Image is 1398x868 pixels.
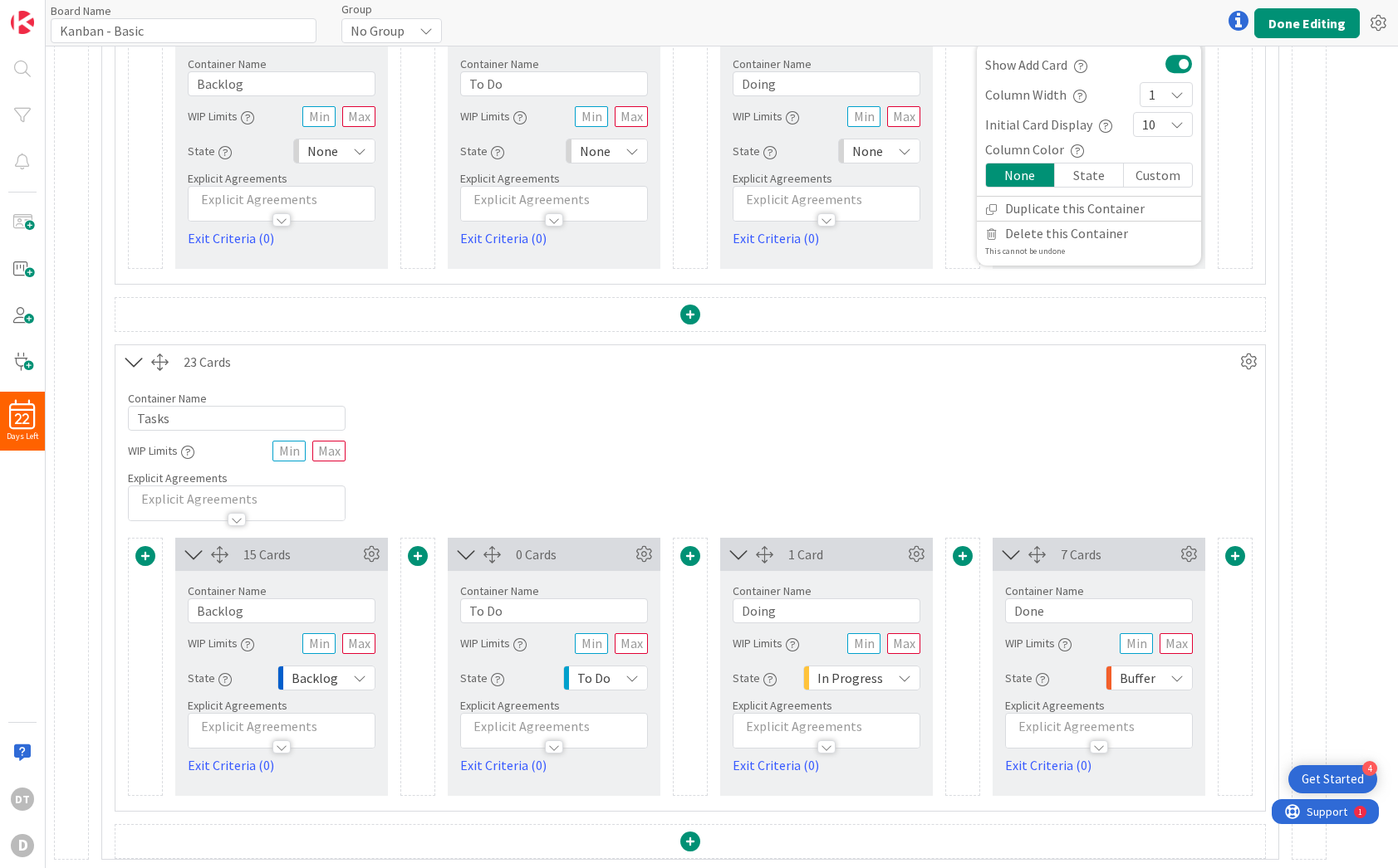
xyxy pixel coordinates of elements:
span: Explicit Agreements [733,171,832,186]
input: Add container name... [460,71,648,96]
span: 1 [1149,83,1155,106]
div: Get Started [1302,771,1364,788]
div: DT [11,788,34,811]
input: Max [887,633,920,654]
input: Max [615,633,648,654]
span: No Group [351,19,405,42]
div: Column Width [985,85,1087,105]
div: WIP Limits [128,436,194,466]
span: Explicit Agreements [460,698,560,713]
div: Custom [1124,163,1192,187]
span: Buffer [1120,666,1155,690]
label: Container Name [733,56,812,71]
a: Exit Criteria (0) [460,755,648,775]
div: This cannot be undone [985,246,1065,257]
input: Max [887,106,920,127]
input: Add container name... [188,71,375,96]
input: Min [847,633,880,654]
div: State [188,136,232,166]
img: Visit kanbanzone.com [11,11,34,34]
div: Show Add Card [985,55,1087,75]
div: 1 [86,7,91,20]
span: Explicit Agreements [733,698,832,713]
input: Add container name... [1005,598,1193,623]
div: WIP Limits [733,628,799,658]
input: Min [847,106,880,127]
input: Max [615,106,648,127]
label: Container Name [460,583,539,598]
div: 1 Card [788,544,904,564]
span: None [580,139,611,163]
input: Add container name... [460,598,648,623]
span: In Progress [817,666,883,690]
input: Add container name... [733,598,920,623]
a: Exit Criteria (0) [1005,755,1193,775]
div: State [460,663,504,693]
div: WIP Limits [733,101,799,131]
a: Exit Criteria (0) [188,228,375,248]
label: Container Name [128,391,207,406]
span: 22 [15,413,30,425]
input: Max [1160,633,1193,654]
span: Explicit Agreements [188,698,287,713]
a: Duplicate this Container [977,197,1201,221]
span: Delete this Container [1005,222,1128,246]
div: 15 Cards [243,544,359,564]
input: Max [342,106,375,127]
span: None [307,139,338,163]
span: None [852,139,883,163]
input: Min [302,106,336,127]
label: Container Name [1005,583,1084,598]
div: 4 [1362,761,1377,776]
div: WIP Limits [188,628,254,658]
div: 23 Cards [184,352,1236,372]
div: State [460,136,504,166]
label: Container Name [460,56,539,71]
input: Add container name... [733,71,920,96]
input: Min [575,106,608,127]
div: Column Color [985,139,1193,159]
div: None [986,163,1055,187]
input: Min [1120,633,1153,654]
div: State [1055,163,1124,187]
input: Min [272,441,306,461]
a: Exit Criteria (0) [733,228,920,248]
div: State [733,663,777,693]
input: Max [342,633,375,654]
div: WIP Limits [1005,628,1072,658]
div: State [188,663,232,693]
span: 10 [1142,113,1155,136]
div: State [733,136,777,166]
span: Support [35,2,76,22]
span: Explicit Agreements [128,471,228,485]
span: Explicit Agreements [188,171,287,186]
input: Min [575,633,608,654]
input: Min [302,633,336,654]
a: Exit Criteria (0) [188,755,375,775]
div: State [1005,663,1049,693]
span: To Do [577,666,611,690]
span: Group [341,3,372,15]
input: Max [312,441,346,461]
input: Add container name... [188,598,375,623]
div: D [11,834,34,857]
a: Delete this ContainerThis cannot be undone [977,222,1201,257]
span: Explicit Agreements [1005,698,1105,713]
div: 7 Cards [1061,544,1176,564]
div: Initial Card Display [985,115,1112,134]
label: Container Name [188,56,267,71]
input: Add container name... [128,406,346,431]
label: Board Name [51,3,111,18]
div: Open Get Started checklist, remaining modules: 4 [1288,765,1377,793]
a: Exit Criteria (0) [460,228,648,248]
div: WIP Limits [188,101,254,131]
div: WIP Limits [460,101,527,131]
span: Backlog [292,666,338,690]
div: WIP Limits [460,628,527,658]
div: 0 Cards [516,544,631,564]
label: Container Name [188,583,267,598]
a: Exit Criteria (0) [733,755,920,775]
label: Container Name [733,583,812,598]
button: Done Editing [1254,8,1360,38]
span: Explicit Agreements [460,171,560,186]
